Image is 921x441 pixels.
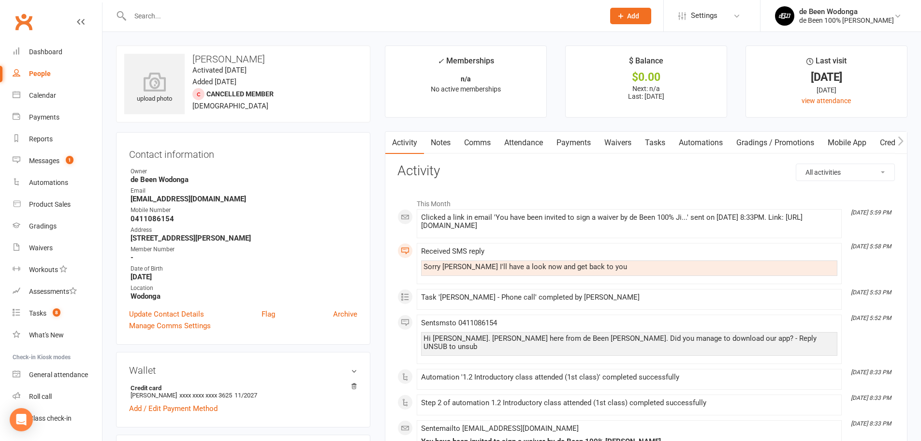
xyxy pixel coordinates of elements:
i: [DATE] 5:53 PM [851,289,891,296]
li: [PERSON_NAME] [129,383,357,400]
div: Payments [29,113,59,121]
span: Sent sms to 0411086154 [421,319,497,327]
div: Open Intercom Messenger [10,408,33,431]
a: Clubworx [12,10,36,34]
a: Comms [457,132,497,154]
div: de Been 100% [PERSON_NAME] [799,16,894,25]
div: Calendar [29,91,56,99]
div: Email [131,186,357,196]
a: Waivers [13,237,102,259]
div: What's New [29,331,64,339]
a: Tasks 8 [13,303,102,324]
a: Gradings / Promotions [730,132,821,154]
a: Workouts [13,259,102,281]
time: Added [DATE] [192,77,236,86]
div: upload photo [124,72,185,104]
div: Class check-in [29,414,72,422]
div: [DATE] [755,85,898,95]
div: Location [131,284,357,293]
div: Address [131,226,357,235]
div: Messages [29,157,59,165]
a: Update Contact Details [129,308,204,320]
p: Next: n/a Last: [DATE] [574,85,718,100]
i: [DATE] 5:59 PM [851,209,891,216]
a: Product Sales [13,194,102,215]
div: $0.00 [574,72,718,82]
i: ✓ [438,57,444,66]
a: Automations [672,132,730,154]
h3: Wallet [129,365,357,376]
span: Settings [691,5,717,27]
div: Product Sales [29,200,71,208]
a: Archive [333,308,357,320]
div: Member Number [131,245,357,254]
div: Dashboard [29,48,62,56]
div: Hi [PERSON_NAME]. [PERSON_NAME] here from de Been [PERSON_NAME]. Did you manage to download our a... [424,335,835,351]
h3: Contact information [129,145,357,160]
img: thumb_image1710905826.png [775,6,794,26]
div: Automation '1.2 Introductory class attended (1st class)' completed successfully [421,373,837,381]
span: 8 [53,308,60,317]
a: Notes [424,132,457,154]
a: Messages 1 [13,150,102,172]
a: Payments [13,106,102,128]
i: [DATE] 8:33 PM [851,395,891,401]
a: Roll call [13,386,102,408]
a: Class kiosk mode [13,408,102,429]
a: Manage Comms Settings [129,320,211,332]
a: Dashboard [13,41,102,63]
i: [DATE] 8:33 PM [851,420,891,427]
h3: Activity [397,164,895,179]
strong: - [131,253,357,262]
i: [DATE] 5:58 PM [851,243,891,250]
li: This Month [397,194,895,209]
strong: Wodonga [131,292,357,301]
div: Waivers [29,244,53,252]
a: Waivers [598,132,638,154]
div: Date of Birth [131,264,357,274]
div: Step 2 of automation 1.2 Introductory class attended (1st class) completed successfully [421,399,837,407]
strong: de Been Wodonga [131,175,357,184]
div: Clicked a link in email 'You have been invited to sign a waiver by de Been 100% Ji...' sent on [D... [421,213,837,230]
a: Automations [13,172,102,194]
div: Gradings [29,222,57,230]
div: Roll call [29,393,52,400]
div: Received SMS reply [421,247,837,256]
span: Cancelled member [206,90,274,98]
a: view attendance [802,97,851,105]
a: Gradings [13,215,102,237]
span: xxxx xxxx xxxx 3625 [179,392,232,399]
strong: [DATE] [131,273,357,281]
span: 11/2027 [234,392,257,399]
div: Workouts [29,266,58,274]
strong: Credit card [131,384,352,392]
div: de Been Wodonga [799,7,894,16]
i: [DATE] 8:33 PM [851,369,891,376]
div: Mobile Number [131,206,357,215]
strong: 0411086154 [131,214,357,223]
div: Tasks [29,309,46,317]
span: [DEMOGRAPHIC_DATA] [192,102,268,110]
a: Mobile App [821,132,873,154]
div: General attendance [29,371,88,379]
a: Activity [385,132,424,154]
span: No active memberships [431,85,501,93]
a: People [13,63,102,85]
div: $ Balance [629,55,663,72]
a: Flag [262,308,275,320]
a: Calendar [13,85,102,106]
div: Reports [29,135,53,143]
a: Attendance [497,132,550,154]
input: Search... [127,9,598,23]
div: People [29,70,51,77]
div: Assessments [29,288,77,295]
a: Tasks [638,132,672,154]
a: What's New [13,324,102,346]
div: Automations [29,179,68,186]
div: Sorry [PERSON_NAME] I'll have a look now and get back to you [424,263,835,271]
time: Activated [DATE] [192,66,247,75]
i: [DATE] 5:52 PM [851,315,891,321]
h3: [PERSON_NAME] [124,54,362,64]
a: Reports [13,128,102,150]
button: Add [610,8,651,24]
